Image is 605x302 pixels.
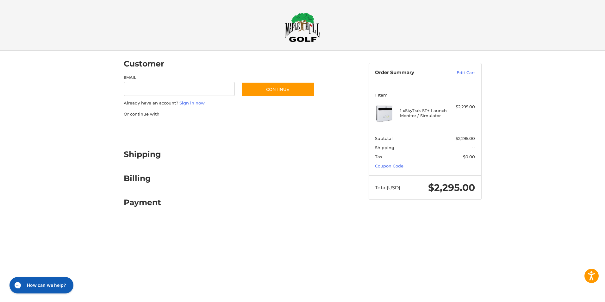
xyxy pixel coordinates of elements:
h2: Customer [124,59,164,69]
a: Coupon Code [375,163,403,168]
label: Email [124,75,235,80]
h2: Shipping [124,149,161,159]
span: Tax [375,154,382,159]
span: Shipping [375,145,394,150]
iframe: PayPal-paylater [175,123,223,135]
button: Continue [241,82,315,97]
p: Or continue with [124,111,315,117]
iframe: Gorgias live chat messenger [6,275,75,296]
a: Edit Cart [443,70,475,76]
p: Already have an account? [124,100,315,106]
h3: Order Summary [375,70,443,76]
span: $0.00 [463,154,475,159]
span: $2,295.00 [428,182,475,193]
span: Total (USD) [375,185,400,191]
span: $2,295.00 [456,136,475,141]
iframe: PayPal-venmo [229,123,276,135]
h2: Billing [124,173,161,183]
iframe: PayPal-paypal [122,123,169,135]
span: -- [472,145,475,150]
h4: 1 x SkyTrak ST+ Launch Monitor / Simulator [400,108,448,118]
div: $2,295.00 [450,104,475,110]
h2: Payment [124,198,161,207]
h3: 1 Item [375,92,475,98]
img: Maple Hill Golf [285,12,320,42]
iframe: Google Customer Reviews [553,285,605,302]
span: Subtotal [375,136,393,141]
a: Sign in now [179,100,205,105]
